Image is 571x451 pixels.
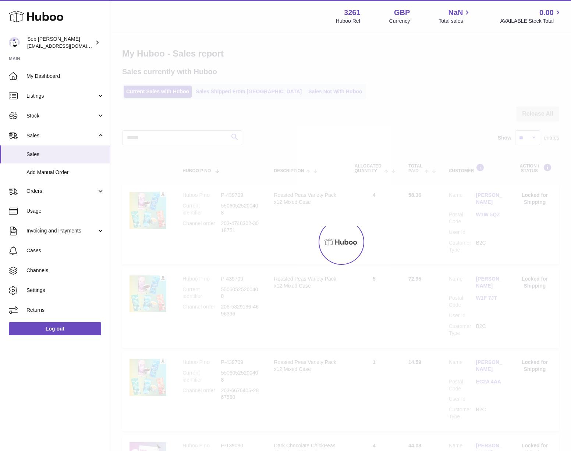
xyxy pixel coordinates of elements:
[26,208,104,214] span: Usage
[500,8,562,25] a: 0.00 AVAILABLE Stock Total
[26,73,104,80] span: My Dashboard
[9,37,20,48] img: ecom@bravefoods.co.uk
[448,8,463,18] span: NaN
[336,18,361,25] div: Huboo Ref
[439,18,471,25] span: Total sales
[26,151,104,158] span: Sales
[27,36,93,50] div: Seb [PERSON_NAME]
[26,112,97,119] span: Stock
[26,247,104,254] span: Cases
[26,93,97,100] span: Listings
[27,43,108,49] span: [EMAIL_ADDRESS][DOMAIN_NAME]
[539,8,554,18] span: 0.00
[26,267,104,274] span: Channels
[26,227,97,234] span: Invoicing and Payments
[389,18,410,25] div: Currency
[500,18,562,25] span: AVAILABLE Stock Total
[344,8,361,18] strong: 3261
[26,132,97,139] span: Sales
[26,287,104,294] span: Settings
[394,8,410,18] strong: GBP
[439,8,471,25] a: NaN Total sales
[26,169,104,176] span: Add Manual Order
[26,307,104,314] span: Returns
[26,188,97,195] span: Orders
[9,322,101,335] a: Log out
